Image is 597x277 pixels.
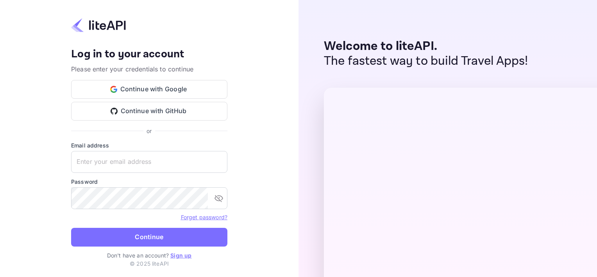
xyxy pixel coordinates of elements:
p: or [147,127,152,135]
p: Welcome to liteAPI. [324,39,528,54]
p: Please enter your credentials to continue [71,64,227,74]
a: Forget password? [181,214,227,220]
button: Continue with GitHub [71,102,227,121]
a: Sign up [170,252,191,259]
a: Forget password? [181,213,227,221]
h4: Log in to your account [71,48,227,61]
input: Enter your email address [71,151,227,173]
button: Continue with Google [71,80,227,99]
p: The fastest way to build Travel Apps! [324,54,528,69]
p: Don't have an account? [71,251,227,259]
label: Password [71,178,227,186]
button: toggle password visibility [211,190,227,206]
label: Email address [71,141,227,149]
p: © 2025 liteAPI [130,259,169,268]
img: liteapi [71,18,126,33]
button: Continue [71,228,227,247]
